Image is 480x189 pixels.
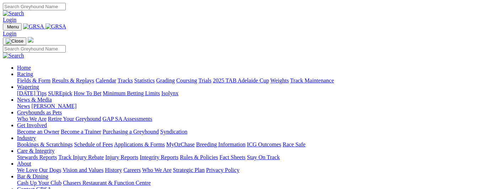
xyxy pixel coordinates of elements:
img: logo-grsa-white.png [28,37,33,43]
a: 2025 TAB Adelaide Cup [213,77,269,83]
a: Home [17,65,31,71]
a: Fields & Form [17,77,50,83]
a: Minimum Betting Limits [103,90,160,96]
div: Racing [17,77,477,84]
a: Results & Replays [52,77,94,83]
a: Integrity Reports [140,154,178,160]
img: GRSA [45,23,66,30]
a: GAP SA Assessments [103,116,152,122]
a: How To Bet [74,90,102,96]
a: News & Media [17,97,52,103]
a: Weights [270,77,289,83]
a: Get Involved [17,122,47,128]
a: Coursing [176,77,197,83]
button: Toggle navigation [3,37,26,45]
a: Who We Are [17,116,47,122]
a: Strategic Plan [173,167,205,173]
a: Greyhounds as Pets [17,109,62,115]
a: Bookings & Scratchings [17,141,72,147]
a: Calendar [96,77,116,83]
a: MyOzChase [166,141,195,147]
a: Privacy Policy [206,167,239,173]
a: Bar & Dining [17,173,48,179]
div: Get Involved [17,129,477,135]
input: Search [3,3,66,10]
a: Track Injury Rebate [58,154,104,160]
a: Chasers Restaurant & Function Centre [63,180,151,186]
a: Wagering [17,84,39,90]
a: Isolynx [161,90,178,96]
a: Statistics [134,77,155,83]
a: Schedule of Fees [74,141,113,147]
a: Login [3,31,16,37]
a: Tracks [118,77,133,83]
img: GRSA [23,23,44,30]
a: Become an Owner [17,129,59,135]
div: Care & Integrity [17,154,477,161]
a: [DATE] Tips [17,90,47,96]
img: Search [3,53,24,59]
a: Race Safe [282,141,305,147]
span: Menu [7,24,19,29]
a: Purchasing a Greyhound [103,129,159,135]
a: Stay On Track [247,154,280,160]
a: News [17,103,30,109]
a: Applications & Forms [114,141,165,147]
a: Vision and Values [63,167,103,173]
a: About [17,161,31,167]
a: Retire Your Greyhound [48,116,101,122]
a: [PERSON_NAME] [31,103,76,109]
div: Industry [17,141,477,148]
a: Become a Trainer [61,129,101,135]
a: Syndication [160,129,187,135]
a: SUREpick [48,90,72,96]
a: Racing [17,71,33,77]
a: Grading [156,77,175,83]
button: Toggle navigation [3,23,22,31]
img: Search [3,10,24,17]
a: Industry [17,135,36,141]
a: Trials [198,77,211,83]
a: Fact Sheets [220,154,246,160]
div: News & Media [17,103,477,109]
a: Breeding Information [196,141,246,147]
input: Search [3,45,66,53]
a: Stewards Reports [17,154,57,160]
a: ICG Outcomes [247,141,281,147]
a: Login [3,17,16,23]
div: Greyhounds as Pets [17,116,477,122]
a: Track Maintenance [290,77,334,83]
div: Bar & Dining [17,180,477,186]
a: Rules & Policies [180,154,218,160]
div: About [17,167,477,173]
a: History [105,167,122,173]
img: Close [6,38,23,44]
a: Cash Up Your Club [17,180,61,186]
a: We Love Our Dogs [17,167,61,173]
a: Injury Reports [105,154,138,160]
a: Careers [123,167,141,173]
a: Who We Are [142,167,172,173]
div: Wagering [17,90,477,97]
a: Care & Integrity [17,148,55,154]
